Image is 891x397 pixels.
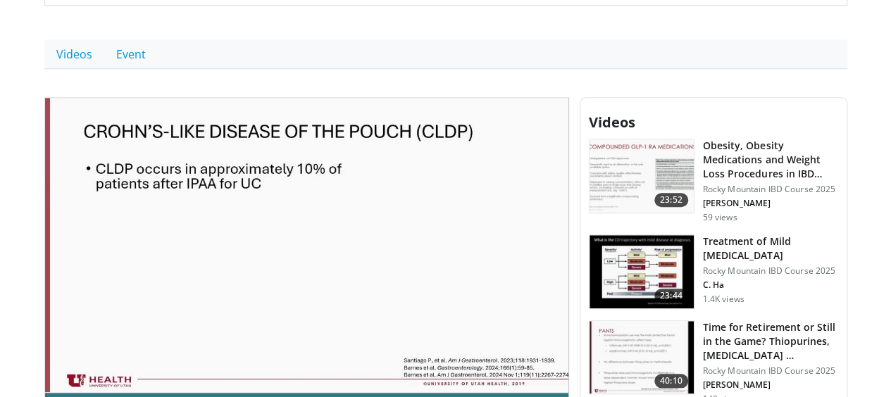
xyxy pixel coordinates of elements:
[703,320,838,363] h3: Time for Retirement or Still in the Game? Thiopurines, [MEDICAL_DATA] …
[703,379,838,391] p: [PERSON_NAME]
[703,212,737,223] p: 59 views
[590,321,694,394] img: 72532209-505e-4752-84f6-6c878c14537c.150x105_q85_crop-smart_upscale.jpg
[703,279,838,291] p: C. Ha
[44,39,104,69] a: Videos
[654,193,688,207] span: 23:52
[104,39,158,69] a: Event
[703,234,838,263] h3: Treatment of Mild [MEDICAL_DATA]
[590,235,694,308] img: fdda5ea2-c176-4726-9fa9-76914898d0e2.150x105_q85_crop-smart_upscale.jpg
[703,184,838,195] p: Rocky Mountain IBD Course 2025
[703,265,838,277] p: Rocky Mountain IBD Course 2025
[703,294,744,305] p: 1.4K views
[654,289,688,303] span: 23:44
[589,113,635,132] span: Videos
[45,98,568,393] video-js: Video Player
[589,139,838,223] a: 23:52 Obesity, Obesity Medications and Weight Loss Procedures in IBD Patie… Rocky Mountain IBD Co...
[654,374,688,388] span: 40:10
[703,365,838,377] p: Rocky Mountain IBD Course 2025
[703,198,838,209] p: [PERSON_NAME]
[703,139,838,181] h3: Obesity, Obesity Medications and Weight Loss Procedures in IBD Patie…
[590,139,694,213] img: b47721eb-2215-4156-9a42-6afeeb5f00ce.150x105_q85_crop-smart_upscale.jpg
[589,234,838,309] a: 23:44 Treatment of Mild [MEDICAL_DATA] Rocky Mountain IBD Course 2025 C. Ha 1.4K views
